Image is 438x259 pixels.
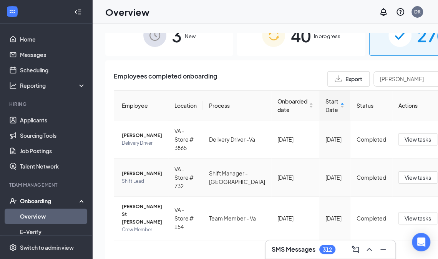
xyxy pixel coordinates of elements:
th: Process [203,91,271,120]
div: [DATE] [325,173,344,182]
svg: Notifications [379,7,388,17]
svg: ComposeMessage [351,245,360,254]
svg: ChevronUp [365,245,374,254]
span: Onboarded date [277,97,307,114]
a: Overview [20,209,86,224]
span: Delivery Driver [122,139,162,147]
span: View tasks [405,214,431,222]
button: View tasks [398,133,437,145]
div: 312 [323,246,332,253]
button: ChevronUp [363,243,375,256]
div: Completed [357,214,386,222]
div: Completed [357,135,386,144]
span: In progress [314,32,340,40]
td: VA - Store # 3865 [168,120,203,159]
span: Shift Lead [122,177,162,185]
svg: Minimize [378,245,388,254]
svg: UserCheck [9,197,17,205]
span: Employees completed onboarding [114,71,217,87]
span: Export [345,76,362,82]
span: [PERSON_NAME] St [PERSON_NAME] [122,203,162,226]
a: Sourcing Tools [20,128,86,143]
button: Minimize [377,243,389,256]
span: View tasks [405,135,431,144]
span: New [185,32,196,40]
div: [DATE] [325,214,344,222]
a: Job Postings [20,143,86,159]
div: Open Intercom Messenger [412,233,430,251]
th: Employee [114,91,168,120]
a: Messages [20,47,86,62]
a: Talent Network [20,159,86,174]
a: Scheduling [20,62,86,78]
a: Applicants [20,112,86,128]
svg: Settings [9,244,17,251]
button: View tasks [398,212,437,224]
svg: Collapse [74,8,82,16]
td: Delivery Driver -Va [203,120,271,159]
div: Onboarding [20,197,79,205]
div: [DATE] [325,135,344,144]
th: Location [168,91,203,120]
div: Team Management [9,182,84,188]
td: VA - Store # 732 [168,159,203,197]
h3: SMS Messages [272,245,315,254]
span: [PERSON_NAME] [122,132,162,139]
th: Onboarded date [271,91,319,120]
div: [DATE] [277,135,313,144]
th: Status [350,91,392,120]
div: Reporting [20,82,86,89]
span: [PERSON_NAME] [122,170,162,177]
span: Start Date [325,97,338,114]
td: Shift Manager -[GEOGRAPHIC_DATA] [203,159,271,197]
svg: WorkstreamLogo [8,8,16,15]
h1: Overview [105,5,149,18]
a: Home [20,32,86,47]
div: Completed [357,173,386,182]
button: View tasks [398,171,437,184]
td: VA - Store # 154 [168,197,203,240]
div: [DATE] [277,214,313,222]
span: Crew Member [122,226,162,234]
svg: Analysis [9,82,17,89]
div: DR [414,8,421,15]
a: E-Verify [20,224,86,239]
span: 40 [290,22,310,49]
button: Export [327,71,370,87]
svg: QuestionInfo [396,7,405,17]
span: View tasks [405,173,431,182]
div: Hiring [9,101,84,107]
div: Switch to admin view [20,244,74,251]
button: ComposeMessage [349,243,362,256]
td: Team Member - Va [203,197,271,240]
div: [DATE] [277,173,313,182]
span: 3 [172,22,182,49]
